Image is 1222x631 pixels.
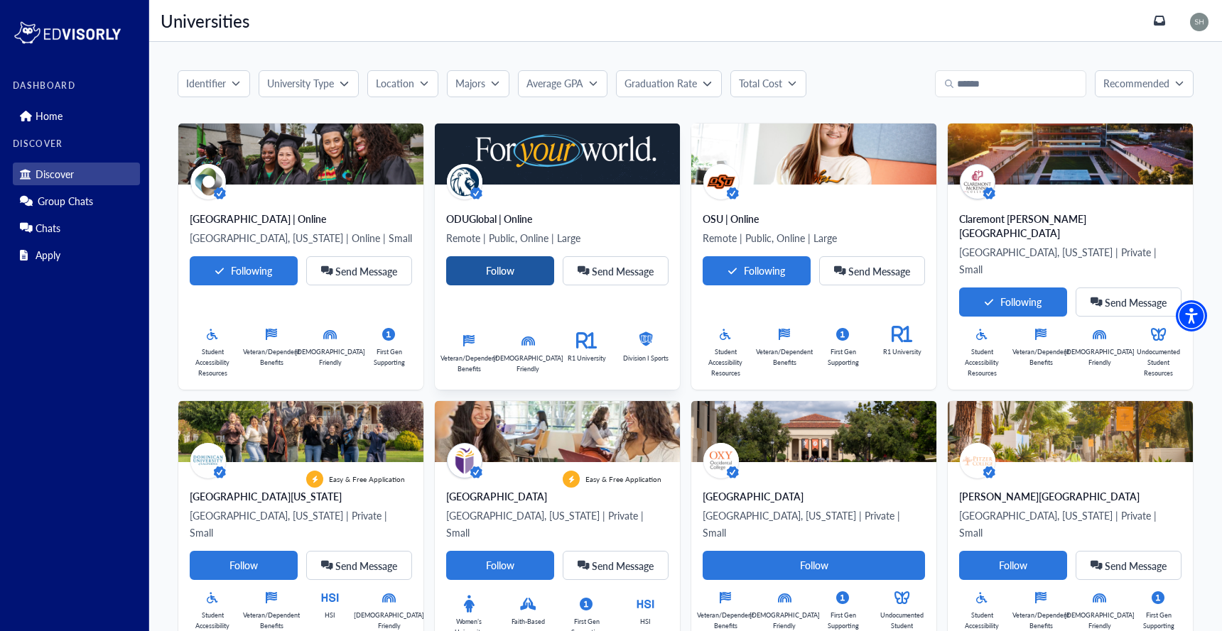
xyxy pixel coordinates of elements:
img: Text graphic featuring the phrase "For your world" with "your" highlighted in orange and surround... [435,124,680,185]
p: Undocumented Student Resources [1135,346,1182,378]
div: ODUGlobal | Online [446,212,669,226]
img: avatar [703,443,739,478]
span: Send Message [1105,561,1167,570]
img: a swimming pool surrounded by buildings [948,124,1193,185]
button: Follow [190,551,298,580]
p: Veteran/Dependent Benefits [1012,346,1069,368]
p: Veteran/Dependent Benefits [440,353,497,374]
p: [GEOGRAPHIC_DATA], [US_STATE] | Private | Small [959,507,1182,541]
p: University Type [267,76,334,91]
p: R1 University [883,346,921,357]
img: avatar [960,164,995,199]
p: [GEOGRAPHIC_DATA], [US_STATE] | Private | Small [959,243,1182,278]
button: Send Message [306,256,413,285]
div: [GEOGRAPHIC_DATA] [703,489,925,503]
p: First Gen Supporting [821,346,867,368]
button: Send Message [306,551,413,580]
div: [GEOGRAPHIC_DATA] | Online [190,212,412,226]
button: Identifier [178,70,250,97]
a: a swimming pool surrounded by buildingsavatar Claremont [PERSON_NAME][GEOGRAPHIC_DATA][GEOGRAPHIC... [948,124,1193,390]
img: person [435,401,680,462]
p: First Gen Supporting [366,346,412,368]
p: Remote | Public, Online | Large [703,229,925,246]
button: Follow [703,551,925,580]
button: Follow [446,256,554,285]
p: [DEMOGRAPHIC_DATA] Friendly [354,610,424,631]
div: [PERSON_NAME][GEOGRAPHIC_DATA] [959,489,1182,503]
a: Text graphic featuring the phrase "For your world" with "your" highlighted in orange and surround... [435,124,680,390]
div: Group Chats [13,190,140,212]
div: Home [13,104,140,127]
button: Following [959,287,1067,317]
p: Universities [161,13,249,28]
button: Follow [446,551,554,580]
p: R1 University [568,353,606,363]
button: Send Message [563,256,669,285]
span: Send Message [335,267,397,275]
img: A student walks along a pathway lined with greenery and cacti, with Pitzer College banners visibl... [948,401,1193,462]
p: First Gen Supporting [1135,610,1182,631]
button: Following [703,256,811,285]
div: Following [985,296,1042,308]
p: [DEMOGRAPHIC_DATA] Friendly [1064,610,1135,631]
span: Send Message [592,267,654,275]
div: [GEOGRAPHIC_DATA][US_STATE] [190,489,412,503]
span: Send Message [1105,298,1167,307]
img: avatar [447,164,482,199]
p: [DEMOGRAPHIC_DATA] Friendly [493,353,563,374]
p: Recommended [1103,76,1169,91]
img: avatar [190,443,226,478]
p: [GEOGRAPHIC_DATA], [US_STATE] | Private | Small [703,507,925,541]
img: avatar [447,443,482,478]
p: Student Accessibility Resources [190,346,236,378]
img: apply-label [306,471,323,488]
img: logo [13,18,122,47]
button: Total Cost [730,70,806,97]
div: Easy & Free Application [563,471,661,488]
div: [GEOGRAPHIC_DATA] [446,489,669,503]
button: Following [190,256,298,285]
div: Apply [13,243,140,266]
button: Send Message [1076,287,1182,317]
p: Veteran/Dependent Benefits [697,610,754,631]
p: Average GPA [526,76,583,91]
button: Majors [447,70,509,97]
img: apply-label [563,471,580,488]
p: Majors [455,76,485,91]
p: Veteran/Dependent Benefits [1012,610,1069,631]
img: A group of people walking towards a building with a tiled roof, surrounded by trees and banners, ... [691,401,936,462]
img: avatar [960,443,995,478]
div: OSU | Online [703,212,925,226]
img: avatar [190,164,226,199]
button: Graduation Rate [616,70,721,97]
span: Send Message [335,561,397,570]
p: Location [376,76,414,91]
img: A group of diverse people joyfully jumping and posing outdoors in front of a large house, surroun... [178,401,423,462]
p: Chats [36,222,60,234]
button: Average GPA [518,70,607,97]
button: University Type [259,70,358,97]
button: Follow [959,551,1067,580]
a: A group of diverse graduates in caps and gowns smiles together outdoors, celebrating their achiev... [178,124,423,390]
p: Veteran/Dependent Benefits [756,346,813,368]
button: Location [367,70,438,97]
p: [DEMOGRAPHIC_DATA] Friendly [750,610,820,631]
p: [DEMOGRAPHIC_DATA] Friendly [1064,346,1135,368]
p: [GEOGRAPHIC_DATA], [US_STATE] | Online | Small [190,229,412,246]
div: Chats [13,216,140,239]
img: a woman wearing glasses [691,124,936,185]
p: Group Chats [38,195,93,207]
a: inbox [1154,15,1165,26]
p: Apply [36,249,60,261]
div: Easy & Free Application [306,471,405,488]
button: Send Message [1076,551,1182,580]
p: Faith-Based [512,616,545,627]
p: Total Cost [739,76,782,91]
div: Following [215,265,272,277]
p: Discover [36,168,74,180]
p: Identifier [186,76,226,91]
div: Accessibility Menu [1176,300,1207,331]
p: HSI [325,610,335,620]
span: Send Message [592,561,654,570]
a: a woman wearing glassesavatar OSU | OnlineRemote | Public, Online | LargeFollowingSend MessageStu... [691,124,936,390]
